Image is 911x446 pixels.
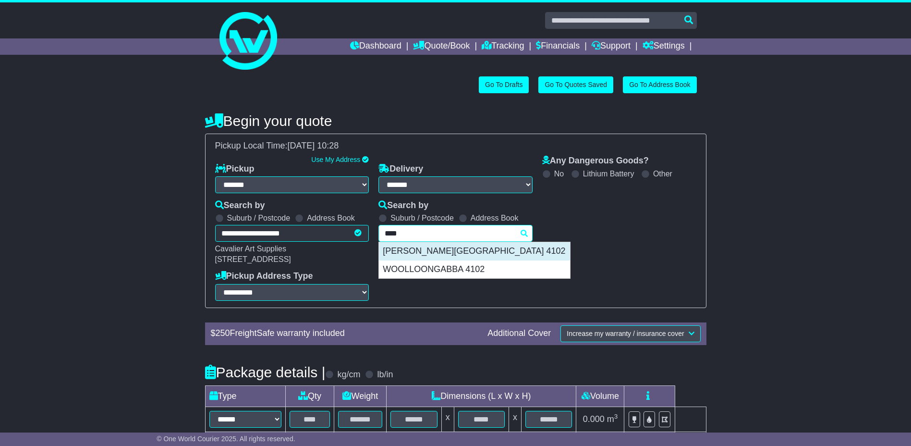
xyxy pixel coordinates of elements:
[441,407,454,432] td: x
[643,38,685,55] a: Settings
[210,141,701,151] div: Pickup Local Time:
[583,169,634,178] label: Lithium Battery
[337,370,360,380] label: kg/cm
[538,76,613,93] a: Go To Quotes Saved
[482,38,524,55] a: Tracking
[509,407,522,432] td: x
[215,200,265,211] label: Search by
[215,271,313,282] label: Pickup Address Type
[554,169,564,178] label: No
[216,328,230,338] span: 250
[157,435,295,443] span: © One World Courier 2025. All rights reserved.
[378,200,428,211] label: Search by
[542,156,649,166] label: Any Dangerous Goods?
[215,245,287,253] span: Cavalier Art Supplies
[285,385,334,407] td: Qty
[311,156,360,163] a: Use My Address
[483,328,556,339] div: Additional Cover
[560,325,700,342] button: Increase my warranty / insurance cover
[592,38,631,55] a: Support
[623,76,696,93] a: Go To Address Book
[379,242,570,260] div: [PERSON_NAME][GEOGRAPHIC_DATA] 4102
[215,255,291,263] span: [STREET_ADDRESS]
[215,164,255,174] label: Pickup
[567,330,684,337] span: Increase my warranty / insurance cover
[206,328,483,339] div: $ FreightSafe warranty included
[227,213,291,223] label: Suburb / Postcode
[413,38,470,55] a: Quote/Book
[614,413,618,420] sup: 3
[479,76,529,93] a: Go To Drafts
[334,385,387,407] td: Weight
[390,213,454,223] label: Suburb / Postcode
[205,113,706,129] h4: Begin your quote
[387,385,576,407] td: Dimensions (L x W x H)
[307,213,355,223] label: Address Book
[205,385,285,407] td: Type
[536,38,580,55] a: Financials
[583,414,605,424] span: 0.000
[471,213,519,223] label: Address Book
[576,385,624,407] td: Volume
[288,141,339,150] span: [DATE] 10:28
[379,260,570,279] div: WOOLLOONGABBA 4102
[377,370,393,380] label: lb/in
[653,169,672,178] label: Other
[205,364,326,380] h4: Package details |
[378,164,423,174] label: Delivery
[350,38,401,55] a: Dashboard
[607,414,618,424] span: m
